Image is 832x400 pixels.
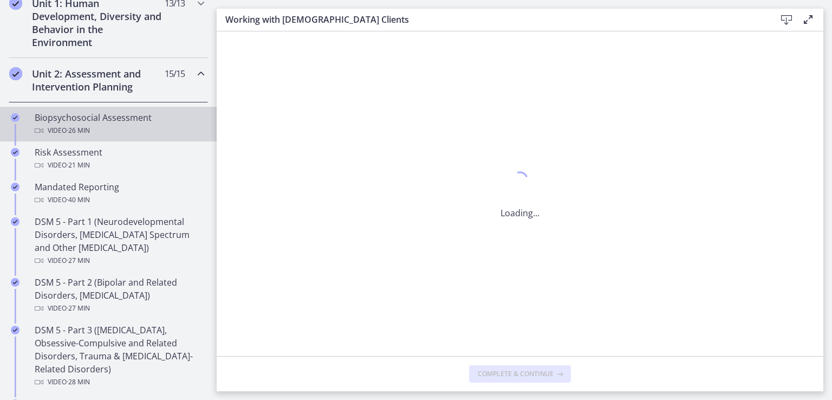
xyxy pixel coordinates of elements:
[11,217,19,226] i: Completed
[35,146,204,172] div: Risk Assessment
[11,183,19,191] i: Completed
[35,159,204,172] div: Video
[67,124,90,137] span: · 26 min
[225,13,758,26] h3: Working with [DEMOGRAPHIC_DATA] Clients
[35,324,204,389] div: DSM 5 - Part 3 ([MEDICAL_DATA], Obsessive-Compulsive and Related Disorders, Trauma & [MEDICAL_DAT...
[67,159,90,172] span: · 21 min
[35,376,204,389] div: Video
[11,278,19,287] i: Completed
[32,67,164,93] h2: Unit 2: Assessment and Intervention Planning
[11,113,19,122] i: Completed
[67,254,90,267] span: · 27 min
[35,124,204,137] div: Video
[35,180,204,207] div: Mandated Reporting
[35,215,204,267] div: DSM 5 - Part 1 (Neurodevelopmental Disorders, [MEDICAL_DATA] Spectrum and Other [MEDICAL_DATA])
[35,254,204,267] div: Video
[35,302,204,315] div: Video
[469,365,571,383] button: Complete & continue
[35,193,204,207] div: Video
[11,148,19,157] i: Completed
[67,376,90,389] span: · 28 min
[67,302,90,315] span: · 27 min
[35,111,204,137] div: Biopsychosocial Assessment
[9,67,22,80] i: Completed
[67,193,90,207] span: · 40 min
[500,169,539,193] div: 1
[35,276,204,315] div: DSM 5 - Part 2 (Bipolar and Related Disorders, [MEDICAL_DATA])
[478,370,554,378] span: Complete & continue
[165,67,185,80] span: 15 / 15
[11,326,19,334] i: Completed
[500,207,539,220] p: Loading...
